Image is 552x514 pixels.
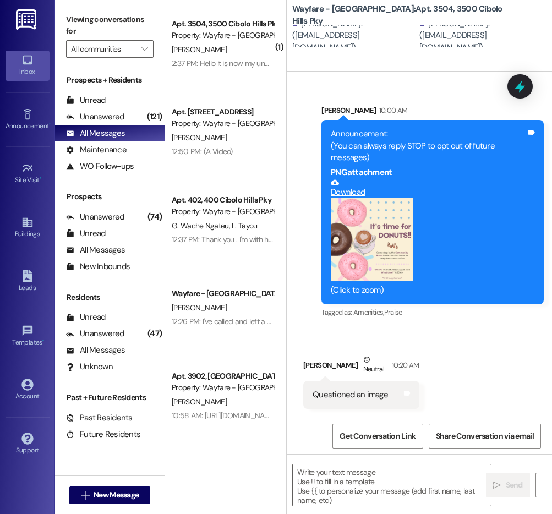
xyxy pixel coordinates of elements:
[172,370,274,382] div: Apt. 3902, [GEOGRAPHIC_DATA]
[66,412,133,424] div: Past Residents
[6,429,50,459] a: Support
[172,206,274,217] div: Property: Wayfare - [GEOGRAPHIC_DATA]
[361,354,386,377] div: Neutral
[321,304,544,320] div: Tagged as:
[419,18,544,53] div: [PERSON_NAME]. ([EMAIL_ADDRESS][DOMAIN_NAME])
[331,167,392,178] b: PNG attachment
[172,411,276,420] div: 10:58 AM: [URL][DOMAIN_NAME]
[172,221,232,231] span: G. Wache Ngateu
[55,292,165,303] div: Residents
[94,489,139,501] span: New Message
[331,178,526,198] a: Download
[172,288,274,299] div: Wayfare - [GEOGRAPHIC_DATA]
[493,481,501,490] i: 
[66,228,106,239] div: Unread
[16,9,39,30] img: ResiDesk Logo
[292,18,417,53] div: [PERSON_NAME]. ([EMAIL_ADDRESS][DOMAIN_NAME])
[144,108,165,125] div: (121)
[232,221,257,231] span: L. Tayou
[6,321,50,351] a: Templates •
[55,191,165,203] div: Prospects
[172,133,227,143] span: [PERSON_NAME]
[172,316,407,326] div: 12:26 PM: I've called and left a message and sent a text, waiting for a reply.
[6,51,50,80] a: Inbox
[6,159,50,189] a: Site Visit •
[331,128,526,163] div: Announcement: (You can always reply STOP to opt out of future messages)
[340,430,416,442] span: Get Conversation Link
[42,337,44,345] span: •
[172,146,233,156] div: 12:50 PM: (A Video)
[69,486,151,504] button: New Message
[353,308,384,317] span: Amenities ,
[331,198,413,281] button: Zoom image
[172,194,274,206] div: Apt. 402, 400 Cibolo Hills Pky
[66,244,125,256] div: All Messages
[66,11,154,40] label: Viewing conversations for
[81,491,89,500] i: 
[389,359,419,371] div: 10:20 AM
[313,389,388,401] div: Questioned an image
[49,121,51,128] span: •
[66,261,130,272] div: New Inbounds
[332,424,423,449] button: Get Conversation Link
[172,382,274,393] div: Property: Wayfare - [GEOGRAPHIC_DATA]
[66,328,124,340] div: Unanswered
[66,211,124,223] div: Unanswered
[141,45,147,53] i: 
[486,473,530,497] button: Send
[429,424,541,449] button: Share Conversation via email
[145,325,165,342] div: (47)
[66,361,113,373] div: Unknown
[145,209,165,226] div: (74)
[6,375,50,405] a: Account
[172,397,227,407] span: [PERSON_NAME]
[66,311,106,323] div: Unread
[436,430,534,442] span: Share Conversation via email
[172,45,227,54] span: [PERSON_NAME]
[55,392,165,403] div: Past + Future Residents
[172,303,227,313] span: [PERSON_NAME]
[321,105,544,120] div: [PERSON_NAME]
[66,128,125,139] div: All Messages
[172,106,274,118] div: Apt. [STREET_ADDRESS]
[40,174,41,182] span: •
[66,95,106,106] div: Unread
[6,213,50,243] a: Buildings
[331,285,526,296] div: (Click to zoom)
[172,118,274,129] div: Property: Wayfare - [GEOGRAPHIC_DATA]
[66,429,140,440] div: Future Residents
[506,479,523,491] span: Send
[303,354,419,381] div: [PERSON_NAME]
[66,345,125,356] div: All Messages
[55,74,165,86] div: Prospects + Residents
[172,30,274,41] div: Property: Wayfare - [GEOGRAPHIC_DATA]
[292,3,512,27] b: Wayfare - [GEOGRAPHIC_DATA]: Apt. 3504, 3500 Cibolo Hills Pky
[66,144,127,156] div: Maintenance
[172,234,460,244] div: 12:37 PM: Thank you . I'm with him That's the very first technician that did the first inspection
[376,105,408,116] div: 10:00 AM
[71,40,136,58] input: All communities
[66,161,134,172] div: WO Follow-ups
[66,111,124,123] div: Unanswered
[6,267,50,297] a: Leads
[384,308,402,317] span: Praise
[172,18,274,30] div: Apt. 3504, 3500 Cibolo Hills Pky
